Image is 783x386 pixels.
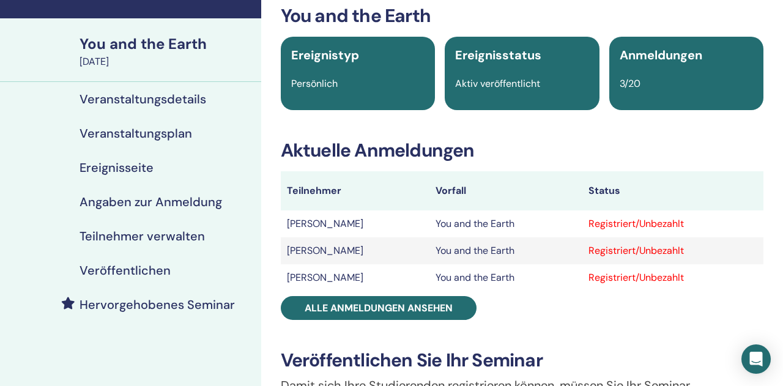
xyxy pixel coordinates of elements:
h3: Aktuelle Anmeldungen [281,139,763,161]
th: Teilnehmer [281,171,430,210]
h4: Teilnehmer verwalten [80,229,205,243]
span: Persönlich [291,77,338,90]
h3: You and the Earth [281,5,763,27]
span: Ereignistyp [291,47,359,63]
td: You and the Earth [429,237,582,264]
div: Registriert/Unbezahlt [588,243,757,258]
h4: Veranstaltungsdetails [80,92,206,106]
div: You and the Earth [80,34,254,54]
h4: Hervorgehobenes Seminar [80,297,235,312]
div: Registriert/Unbezahlt [588,270,757,285]
h4: Veröffentlichen [80,263,171,278]
th: Vorfall [429,171,582,210]
span: Ereignisstatus [455,47,541,63]
h4: Angaben zur Anmeldung [80,195,222,209]
h3: Veröffentlichen Sie Ihr Seminar [281,349,763,371]
td: [PERSON_NAME] [281,237,430,264]
span: Aktiv veröffentlicht [455,77,540,90]
span: Alle Anmeldungen ansehen [305,302,453,314]
a: You and the Earth[DATE] [72,34,261,69]
td: You and the Earth [429,264,582,291]
td: [PERSON_NAME] [281,264,430,291]
th: Status [582,171,763,210]
span: Anmeldungen [620,47,702,63]
a: Alle Anmeldungen ansehen [281,296,477,320]
div: Registriert/Unbezahlt [588,217,757,231]
h4: Veranstaltungsplan [80,126,192,141]
td: You and the Earth [429,210,582,237]
h4: Ereignisseite [80,160,154,175]
div: [DATE] [80,54,254,69]
span: 3/20 [620,77,640,90]
div: Open Intercom Messenger [741,344,771,374]
td: [PERSON_NAME] [281,210,430,237]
